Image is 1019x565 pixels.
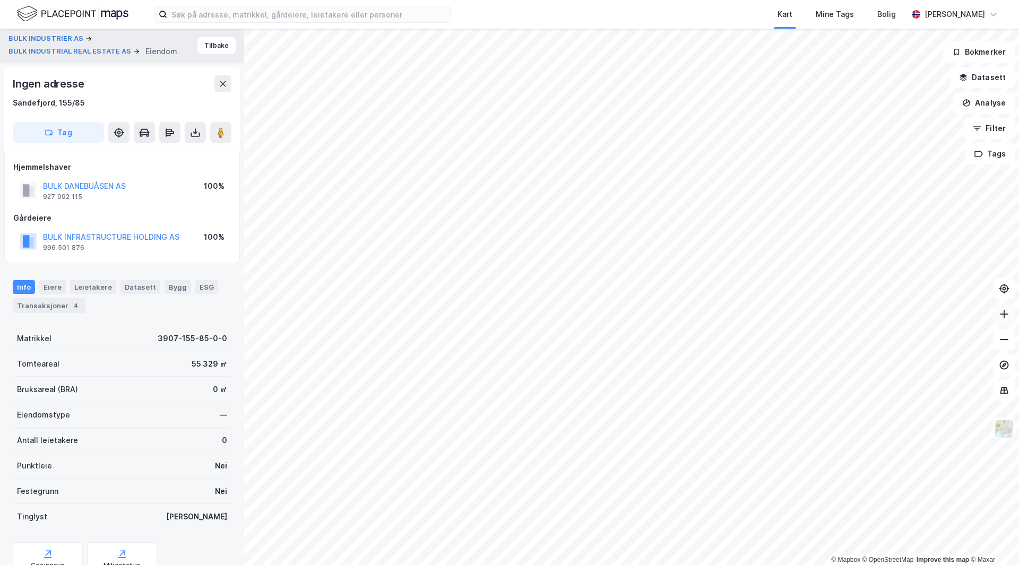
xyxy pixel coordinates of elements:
[17,5,128,23] img: logo.f888ab2527a4732fd821a326f86c7f29.svg
[13,212,231,224] div: Gårdeiere
[166,510,227,523] div: [PERSON_NAME]
[204,231,224,244] div: 100%
[222,434,227,447] div: 0
[862,556,914,563] a: OpenStreetMap
[831,556,860,563] a: Mapbox
[778,8,792,21] div: Kart
[8,46,133,57] button: BULK INDUSTRIAL REAL ESTATE AS
[17,459,52,472] div: Punktleie
[158,332,227,345] div: 3907-155-85-0-0
[966,514,1019,565] iframe: Chat Widget
[17,510,47,523] div: Tinglyst
[39,280,66,294] div: Eiere
[13,122,104,143] button: Tag
[13,97,85,109] div: Sandefjord, 155/85
[13,161,231,173] div: Hjemmelshaver
[192,358,227,370] div: 55 329 ㎡
[215,485,227,498] div: Nei
[994,419,1014,439] img: Z
[204,180,224,193] div: 100%
[17,434,78,447] div: Antall leietakere
[71,300,81,311] div: 4
[943,41,1015,63] button: Bokmerker
[43,193,82,201] div: 927 092 115
[17,408,70,421] div: Eiendomstype
[165,280,191,294] div: Bygg
[145,45,177,58] div: Eiendom
[877,8,896,21] div: Bolig
[953,92,1015,114] button: Analyse
[965,143,1015,164] button: Tags
[925,8,985,21] div: [PERSON_NAME]
[816,8,854,21] div: Mine Tags
[964,118,1015,139] button: Filter
[13,280,35,294] div: Info
[17,332,51,345] div: Matrikkel
[950,67,1015,88] button: Datasett
[195,280,218,294] div: ESG
[43,244,84,252] div: 996 501 876
[120,280,160,294] div: Datasett
[167,6,451,22] input: Søk på adresse, matrikkel, gårdeiere, leietakere eller personer
[917,556,969,563] a: Improve this map
[70,280,116,294] div: Leietakere
[17,358,59,370] div: Tomteareal
[13,75,86,92] div: Ingen adresse
[17,485,58,498] div: Festegrunn
[220,408,227,421] div: —
[8,33,85,44] button: BULK INDUSTRIER AS
[13,298,85,313] div: Transaksjoner
[17,383,78,396] div: Bruksareal (BRA)
[213,383,227,396] div: 0 ㎡
[197,37,236,54] button: Tilbake
[215,459,227,472] div: Nei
